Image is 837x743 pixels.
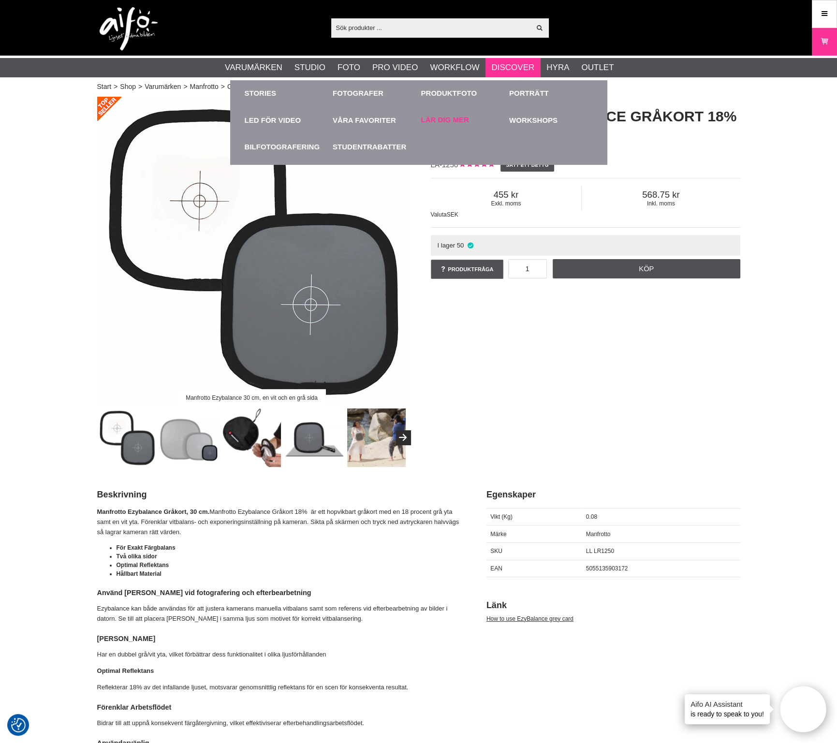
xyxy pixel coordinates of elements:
h4: Aifo AI Assistant [690,699,764,709]
a: Outlet [581,61,614,74]
a: Stories [245,88,277,99]
img: Revisit consent button [11,718,26,732]
span: 50 [457,242,464,249]
span: I lager [437,242,455,249]
span: Vikt (Kg) [490,513,513,520]
a: Pro Video [372,61,418,74]
strong: För Exakt Färgbalans [117,544,176,551]
a: Fotografer [333,88,383,99]
span: 0.08 [586,513,597,520]
span: > [183,82,187,92]
span: Exkl. moms [431,200,582,207]
div: Manfrotto Ezybalance 30 cm, en vit och en grå sida [177,389,325,406]
img: Viks ihop och förvaras i medföljande fodral [222,408,281,467]
a: Discover [491,61,534,74]
a: Workshops [509,107,593,133]
h2: Beskrivning [97,489,462,501]
img: Manfrotto Ezybalance 30 cm, en vit och en grå sida [97,97,407,406]
strong: Två olika sidor [117,553,157,560]
span: > [114,82,117,92]
a: Workflow [430,61,479,74]
span: 568.75 [582,189,740,200]
span: EAN [490,565,502,572]
p: Reflekterar 18% av det infallande ljuset, motsvarar genomsnittlig reflektans för en scen för kons... [97,683,462,693]
a: LED för video [245,107,328,133]
p: Manfrotto Ezybalance Gråkort 18% är ett hopvikbart gråkort med en 18 procent grå yta samt en vit ... [97,507,462,537]
span: 5055135903172 [586,565,628,572]
a: Hyra [546,61,569,74]
a: Start [97,82,112,92]
a: Shop [120,82,136,92]
strong: Hållbart Material [117,570,162,577]
input: Sök produkter ... [331,20,531,35]
a: Manfrotto [190,82,219,92]
a: Foto [338,61,360,74]
span: Valuta [431,211,447,218]
a: Produktfoto [421,88,477,99]
img: Manfrotto Ezybalance finns i flera storlekar [160,408,219,467]
a: Studentrabatter [333,133,416,160]
span: Märke [490,531,506,538]
a: Studio [294,61,325,74]
h2: Egenskaper [486,489,740,501]
span: SKU [490,548,502,554]
a: Sätt ett betyg [500,158,554,172]
a: Bilfotografering [245,133,328,160]
h4: [PERSON_NAME] [97,634,462,643]
span: 455 [431,189,582,200]
span: > [138,82,142,92]
a: Porträtt [509,88,549,99]
a: Produktfråga [431,260,503,279]
p: Ezybalance kan både användas för att justera kamerans manuella vitbalans samt som referens vid ef... [97,604,462,624]
a: Köp [553,259,740,278]
p: Bidrar till att uppnå konsekvent färgåtergivning, vilket effektiviserar efterbehandlingsarbetsflö... [97,718,462,728]
img: Manfrotto Ezybalance 30 cm, en vit och en grå sida [98,408,156,467]
div: is ready to speak to you! [685,694,770,724]
h4: Använd [PERSON_NAME] vid fotografering och efterbearbetning [97,588,462,597]
a: Lär dig mer [421,115,469,126]
a: Gråkort [227,82,250,92]
i: I lager [466,242,474,249]
span: SEK [447,211,458,218]
a: Våra favoriter [333,107,416,133]
span: Inkl. moms [582,200,740,207]
button: Samtyckesinställningar [11,716,26,734]
h2: Länk [486,599,740,612]
a: Varumärken [145,82,181,92]
a: How to use EzyBalance grey card [486,615,573,622]
span: LL LR1250 [586,548,614,554]
h4: Förenklar Arbetsflödet [97,702,462,712]
img: Placera EzyBalance i samma ljus som motivet [347,408,406,467]
strong: Manfrotto Ezybalance Gråkort, 30 cm. [97,508,210,515]
button: Next [396,430,411,445]
a: Varumärken [225,61,282,74]
img: logo.png [100,7,158,51]
img: En klämma är ett bra tillbehör vid produktfoto [285,408,343,467]
p: Har en dubbel grå/vit yta, vilket förbättrar dess funktionalitet i olika ljusförhållanden [97,650,462,660]
span: Manfrotto [586,531,611,538]
strong: Optimal Reflektans [117,562,169,568]
strong: Optimal Reflektans [97,667,154,674]
span: > [221,82,225,92]
div: Kundbetyg: 5.00 [458,160,494,170]
span: LA-1250 [431,160,458,169]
